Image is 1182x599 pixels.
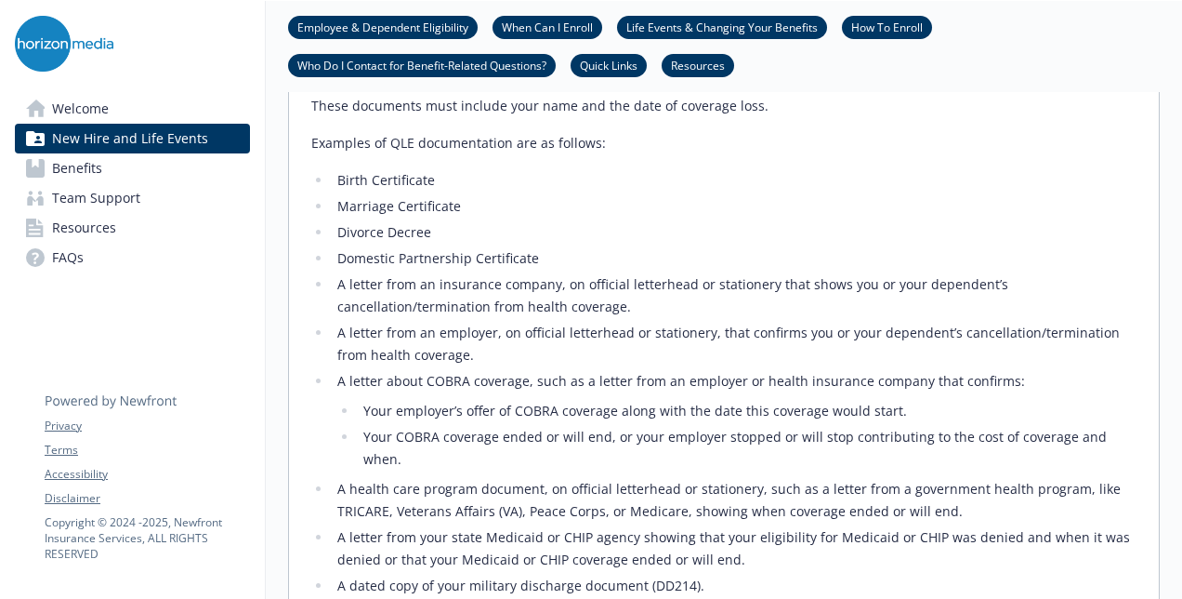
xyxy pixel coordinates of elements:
[45,466,249,483] a: Accessibility
[311,73,1136,117] p: Your document(s) must show that you or will lose coverage in the next 30 days. These documents mu...
[492,18,602,35] a: When Can I Enroll
[332,195,1136,218] li: Marriage Certificate
[15,243,250,273] a: FAQs
[332,322,1136,366] li: A letter from an employer, on official letterhead or stationery, that confirms you or your depend...
[15,183,250,213] a: Team Support
[15,213,250,243] a: Resources
[45,490,249,507] a: Disclaimer
[662,56,734,73] a: Resources
[617,18,827,35] a: Life Events & Changing Your Benefits
[52,183,140,213] span: Team Support
[52,213,116,243] span: Resources
[332,370,1136,471] li: A letter about COBRA coverage, such as a letter from an employer or health insurance company that...
[288,56,556,73] a: Who Do I Contact for Benefit-Related Questions?
[15,153,250,183] a: Benefits
[358,426,1136,471] li: Your COBRA coverage ended or will end, or your employer stopped or will stop contributing to the ...
[52,153,102,183] span: Benefits
[52,94,109,124] span: Welcome
[52,124,208,153] span: New Hire and Life Events
[332,273,1136,318] li: A letter from an insurance company, on official letterhead or stationery that shows you or your d...
[45,418,249,434] a: Privacy
[288,18,478,35] a: Employee & Dependent Eligibility
[332,247,1136,270] li: Domestic Partnership Certificate
[52,243,84,273] span: FAQs
[15,94,250,124] a: Welcome
[571,56,647,73] a: Quick Links
[45,442,249,459] a: Terms
[332,478,1136,523] li: A health care program document, on official letterhead or stationery, such as a letter from a gov...
[311,132,1136,154] p: Examples of QLE documentation are as follows:
[332,221,1136,244] li: Divorce Decree
[332,575,1136,597] li: A dated copy of your military discharge document (DD214).
[358,400,1136,422] li: Your employer’s offer of COBRA coverage along with the date this coverage would start.
[332,526,1136,571] li: A letter from your state Medicaid or CHIP agency showing that your eligibility for Medicaid or CH...
[45,514,249,562] p: Copyright © 2024 - 2025 , Newfront Insurance Services, ALL RIGHTS RESERVED
[842,18,932,35] a: How To Enroll
[332,169,1136,192] li: Birth Certificate
[15,124,250,153] a: New Hire and Life Events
